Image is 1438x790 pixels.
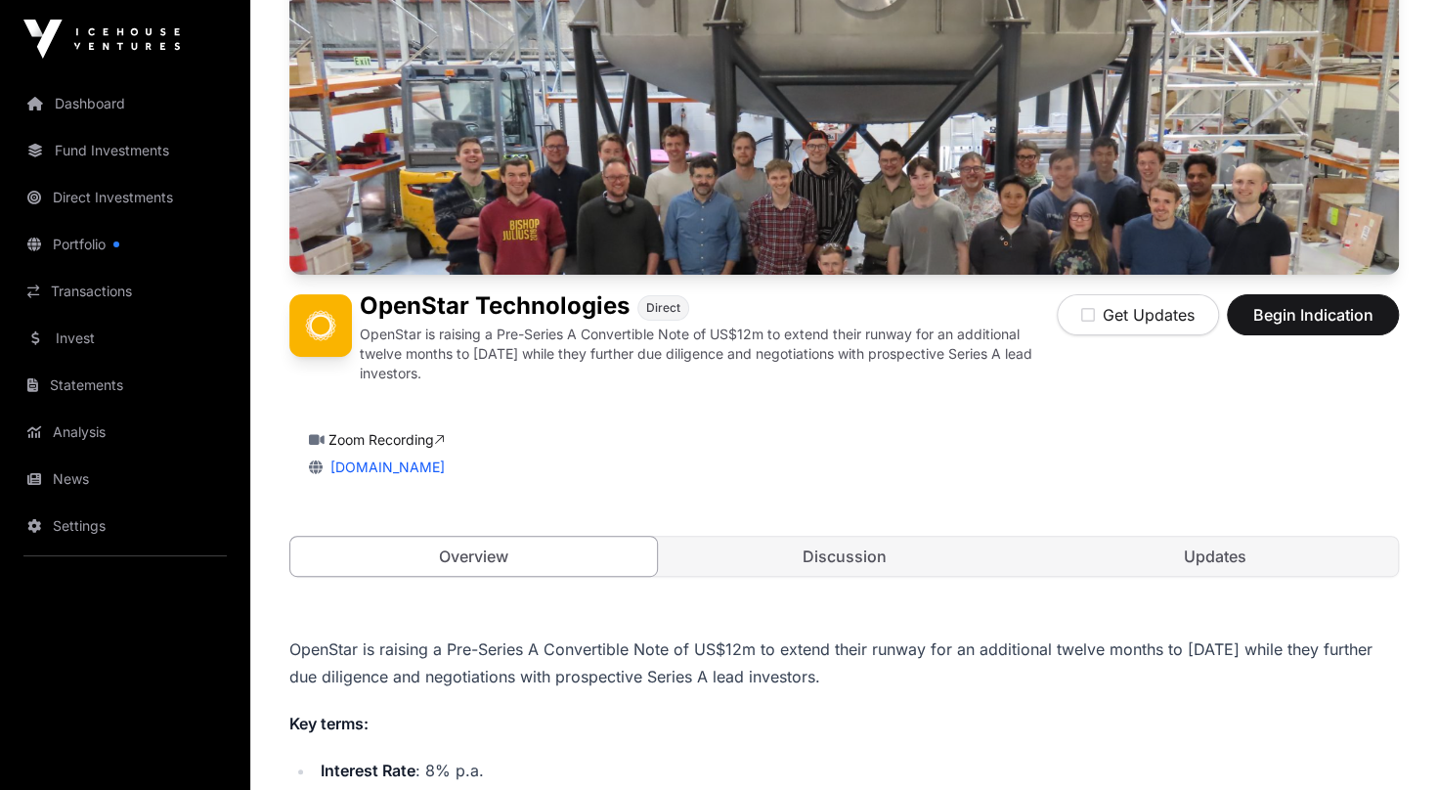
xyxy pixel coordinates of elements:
[1057,294,1219,335] button: Get Updates
[315,757,1399,784] li: : 8% p.a.
[23,20,180,59] img: Icehouse Ventures Logo
[321,761,415,780] strong: Interest Rate
[1227,294,1399,335] button: Begin Indication
[16,129,235,172] a: Fund Investments
[16,223,235,266] a: Portfolio
[1340,696,1438,790] iframe: Chat Widget
[360,325,1057,383] p: OpenStar is raising a Pre-Series A Convertible Note of US$12m to extend their runway for an addit...
[1227,314,1399,333] a: Begin Indication
[289,636,1399,690] p: OpenStar is raising a Pre-Series A Convertible Note of US$12m to extend their runway for an addit...
[328,431,445,448] a: Zoom Recording
[289,536,658,577] a: Overview
[16,82,235,125] a: Dashboard
[1251,303,1374,327] span: Begin Indication
[661,537,1027,576] a: Discussion
[290,537,1398,576] nav: Tabs
[323,459,445,475] a: [DOMAIN_NAME]
[289,714,369,733] strong: Key terms:
[16,458,235,501] a: News
[16,411,235,454] a: Analysis
[646,300,680,316] span: Direct
[289,294,352,357] img: OpenStar Technologies
[1031,537,1398,576] a: Updates
[16,364,235,407] a: Statements
[360,294,630,321] h1: OpenStar Technologies
[16,317,235,360] a: Invest
[16,176,235,219] a: Direct Investments
[16,505,235,548] a: Settings
[16,270,235,313] a: Transactions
